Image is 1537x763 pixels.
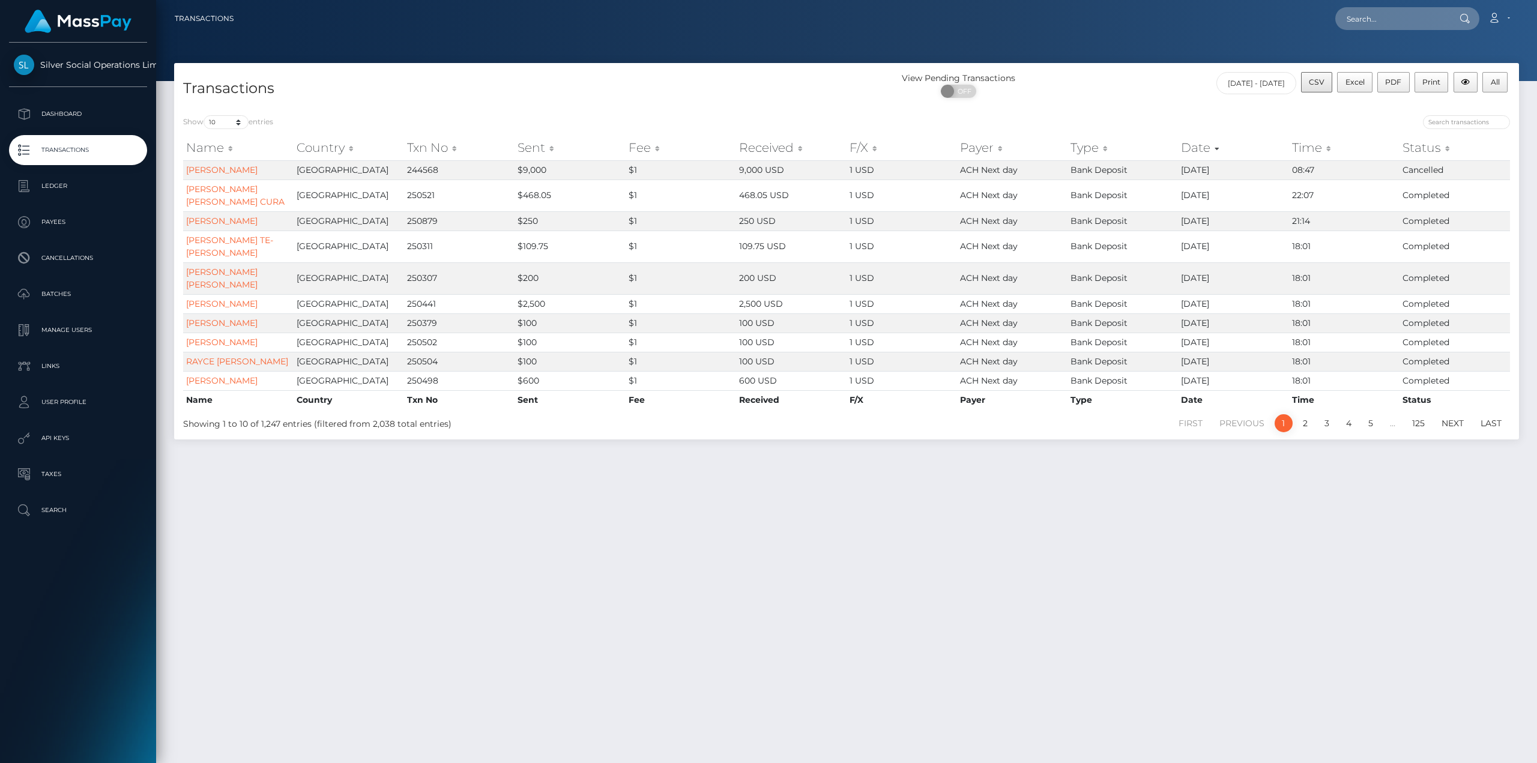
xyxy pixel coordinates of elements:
span: Silver Social Operations Limited [9,59,147,70]
th: Time [1289,390,1400,409]
th: Type [1067,390,1178,409]
td: $2,500 [515,294,625,313]
a: Payees [9,207,147,237]
input: Date filter [1216,72,1296,94]
th: Payer [957,390,1067,409]
td: Bank Deposit [1067,352,1178,371]
span: Print [1422,77,1440,86]
a: [PERSON_NAME] [186,298,258,309]
th: Name [183,390,294,409]
h4: Transactions [183,78,838,99]
td: 18:01 [1289,333,1400,352]
p: API Keys [14,429,142,447]
td: [DATE] [1178,262,1288,294]
td: 250521 [404,179,515,211]
p: Ledger [14,177,142,195]
span: ACH Next day [960,375,1018,386]
span: ACH Next day [960,337,1018,348]
button: CSV [1301,72,1333,92]
td: [DATE] [1178,179,1288,211]
td: Bank Deposit [1067,294,1178,313]
td: Completed [1400,294,1510,313]
button: Excel [1337,72,1372,92]
a: 1 [1275,414,1293,432]
td: 244568 [404,160,515,179]
th: F/X: activate to sort column ascending [847,136,957,160]
td: $1 [626,313,736,333]
td: 1 USD [847,352,957,371]
a: Ledger [9,171,147,201]
a: 3 [1318,414,1336,432]
a: Links [9,351,147,381]
td: Completed [1400,313,1510,333]
td: $1 [626,160,736,179]
th: Date: activate to sort column ascending [1178,136,1288,160]
td: [DATE] [1178,313,1288,333]
a: Manage Users [9,315,147,345]
a: [PERSON_NAME] [PERSON_NAME] CURA [186,184,285,207]
td: 1 USD [847,371,957,390]
td: $1 [626,179,736,211]
td: [DATE] [1178,371,1288,390]
p: Search [14,501,142,519]
td: 100 USD [736,352,847,371]
th: F/X [847,390,957,409]
button: Print [1415,72,1449,92]
td: 250879 [404,211,515,231]
td: [DATE] [1178,231,1288,262]
td: 200 USD [736,262,847,294]
span: ACH Next day [960,190,1018,201]
td: Bank Deposit [1067,333,1178,352]
td: Cancelled [1400,160,1510,179]
td: $1 [626,262,736,294]
td: [GEOGRAPHIC_DATA] [294,371,404,390]
td: 08:47 [1289,160,1400,179]
button: All [1482,72,1508,92]
td: 1 USD [847,179,957,211]
th: Sent [515,390,625,409]
td: 250498 [404,371,515,390]
a: [PERSON_NAME] [186,375,258,386]
td: Completed [1400,352,1510,371]
a: [PERSON_NAME] [186,318,258,328]
td: 250 USD [736,211,847,231]
td: [GEOGRAPHIC_DATA] [294,231,404,262]
td: $468.05 [515,179,625,211]
span: ACH Next day [960,273,1018,283]
td: 100 USD [736,313,847,333]
td: $1 [626,333,736,352]
td: 100 USD [736,333,847,352]
a: 125 [1406,414,1431,432]
span: OFF [947,85,977,98]
span: Excel [1345,77,1365,86]
p: Cancellations [14,249,142,267]
img: MassPay Logo [25,10,131,33]
th: Txn No [404,390,515,409]
td: [GEOGRAPHIC_DATA] [294,262,404,294]
td: 21:14 [1289,211,1400,231]
div: View Pending Transactions [847,72,1070,85]
p: Taxes [14,465,142,483]
a: Taxes [9,459,147,489]
th: Time: activate to sort column ascending [1289,136,1400,160]
button: PDF [1377,72,1410,92]
th: Country: activate to sort column ascending [294,136,404,160]
a: RAYCE [PERSON_NAME] [186,356,288,367]
td: 1 USD [847,313,957,333]
a: 4 [1339,414,1358,432]
td: [GEOGRAPHIC_DATA] [294,211,404,231]
td: Completed [1400,211,1510,231]
td: 1 USD [847,231,957,262]
select: Showentries [204,115,249,129]
th: Status: activate to sort column ascending [1400,136,1510,160]
a: Batches [9,279,147,309]
a: Last [1474,414,1508,432]
td: 9,000 USD [736,160,847,179]
td: [DATE] [1178,333,1288,352]
td: 18:01 [1289,371,1400,390]
th: Received [736,390,847,409]
th: Date [1178,390,1288,409]
th: Payer: activate to sort column ascending [957,136,1067,160]
a: Dashboard [9,99,147,129]
td: [GEOGRAPHIC_DATA] [294,352,404,371]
